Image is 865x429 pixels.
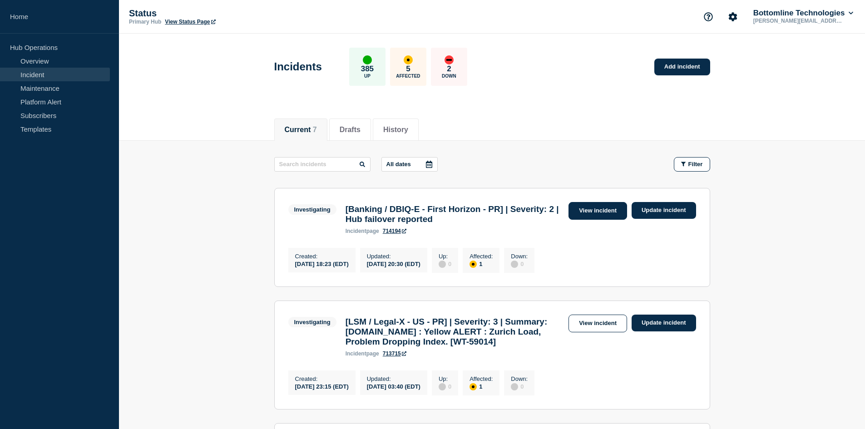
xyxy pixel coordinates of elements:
[295,375,349,382] p: Created :
[470,383,477,390] div: affected
[654,59,710,75] a: Add incident
[165,19,215,25] a: View Status Page
[383,228,406,234] a: 714194
[288,317,336,327] span: Investigating
[295,382,349,390] div: [DATE] 23:15 (EDT)
[470,253,493,260] p: Affected :
[274,60,322,73] h1: Incidents
[511,261,518,268] div: disabled
[442,74,456,79] p: Down
[383,350,406,357] a: 713715
[346,228,379,234] p: page
[632,315,696,331] a: Update incident
[367,375,420,382] p: Updated :
[129,19,161,25] p: Primary Hub
[295,260,349,267] div: [DATE] 18:23 (EDT)
[363,55,372,64] div: up
[295,253,349,260] p: Created :
[439,383,446,390] div: disabled
[751,9,855,18] button: Bottomline Technologies
[129,8,311,19] p: Status
[288,204,336,215] span: Investigating
[346,350,379,357] p: page
[439,382,451,390] div: 0
[367,253,420,260] p: Updated :
[439,375,451,382] p: Up :
[688,161,703,168] span: Filter
[699,7,718,26] button: Support
[470,382,493,390] div: 1
[632,202,696,219] a: Update incident
[346,204,564,224] h3: [Banking / DBIQ-E - First Horizon - PR] | Severity: 2 | Hub failover reported
[386,161,411,168] p: All dates
[364,74,371,79] p: Up
[361,64,374,74] p: 385
[381,157,438,172] button: All dates
[445,55,454,64] div: down
[340,126,361,134] button: Drafts
[470,260,493,268] div: 1
[285,126,317,134] button: Current 7
[439,253,451,260] p: Up :
[346,317,564,347] h3: [LSM / Legal-X - US - PR] | Severity: 3 | Summary: [DOMAIN_NAME] : Yellow ALERT : Zurich Load, Pr...
[346,350,366,357] span: incident
[406,64,410,74] p: 5
[568,202,627,220] a: View incident
[568,315,627,332] a: View incident
[511,260,528,268] div: 0
[383,126,408,134] button: History
[313,126,317,133] span: 7
[439,261,446,268] div: disabled
[447,64,451,74] p: 2
[274,157,371,172] input: Search incidents
[367,382,420,390] div: [DATE] 03:40 (EDT)
[723,7,742,26] button: Account settings
[404,55,413,64] div: affected
[367,260,420,267] div: [DATE] 20:30 (EDT)
[470,375,493,382] p: Affected :
[511,375,528,382] p: Down :
[511,253,528,260] p: Down :
[511,383,518,390] div: disabled
[346,228,366,234] span: incident
[396,74,420,79] p: Affected
[511,382,528,390] div: 0
[439,260,451,268] div: 0
[470,261,477,268] div: affected
[674,157,710,172] button: Filter
[751,18,846,24] p: [PERSON_NAME][EMAIL_ADDRESS][DOMAIN_NAME]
